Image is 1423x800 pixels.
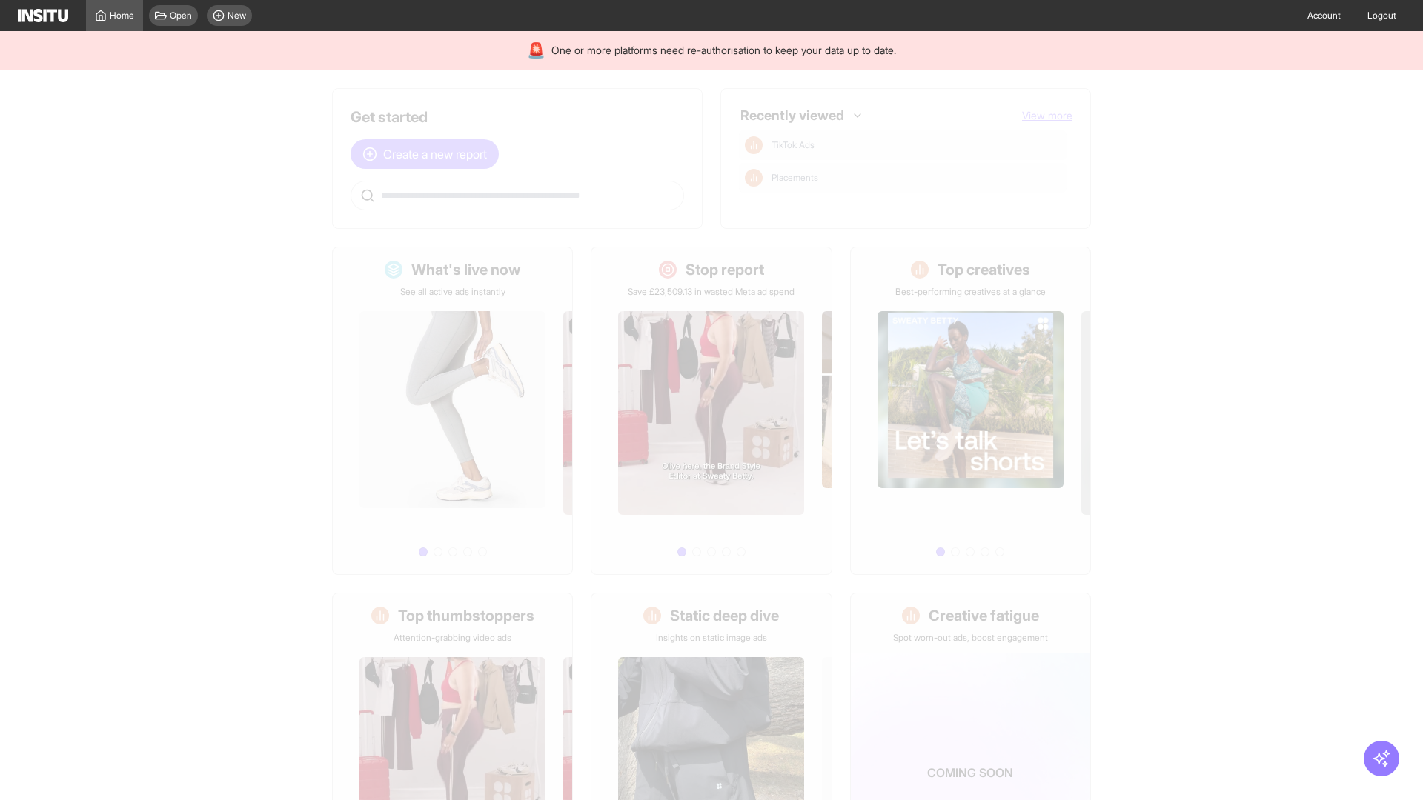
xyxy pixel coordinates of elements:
span: New [228,10,246,21]
span: Open [170,10,192,21]
span: One or more platforms need re-authorisation to keep your data up to date. [551,43,896,58]
div: 🚨 [527,40,545,61]
span: Home [110,10,134,21]
img: Logo [18,9,68,22]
